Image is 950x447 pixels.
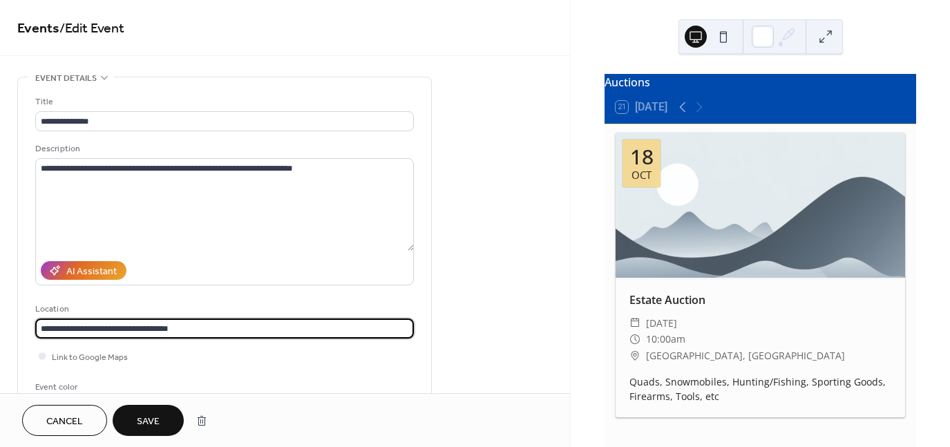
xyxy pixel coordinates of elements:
div: Oct [631,170,652,180]
span: 10:00am [646,331,685,348]
button: AI Assistant [41,261,126,280]
div: Estate Auction [616,292,905,308]
button: Save [113,405,184,436]
div: Auctions [605,74,916,91]
span: Event details [35,71,97,86]
span: Cancel [46,415,83,429]
div: 18 [630,146,654,167]
span: / Edit Event [59,15,124,42]
div: Location [35,302,411,316]
a: Events [17,15,59,42]
span: [GEOGRAPHIC_DATA], [GEOGRAPHIC_DATA] [646,348,845,364]
div: AI Assistant [66,265,117,279]
span: Link to Google Maps [52,350,128,365]
div: ​ [629,348,640,364]
div: Description [35,142,411,156]
div: ​ [629,315,640,332]
span: [DATE] [646,315,677,332]
div: Title [35,95,411,109]
div: ​ [629,331,640,348]
button: Cancel [22,405,107,436]
div: Quads, Snowmobiles, Hunting/Fishing, Sporting Goods, Firearms, Tools, etc [616,374,905,403]
div: Event color [35,380,139,394]
span: Save [137,415,160,429]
